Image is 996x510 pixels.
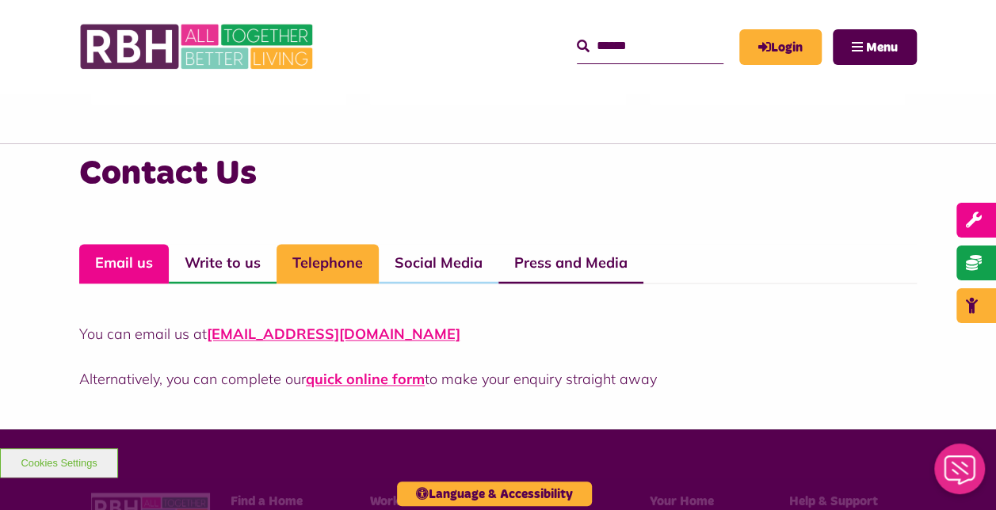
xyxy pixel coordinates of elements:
[397,481,592,506] button: Language & Accessibility
[866,41,898,54] span: Menu
[739,29,822,65] a: MyRBH
[498,244,643,284] a: Press and Media
[79,323,917,344] p: You can email us at
[306,370,425,388] a: quick online form
[169,244,277,284] a: Write to us
[79,151,917,196] h3: Contact Us
[79,16,317,78] img: RBH
[207,325,460,343] a: [EMAIL_ADDRESS][DOMAIN_NAME]
[277,244,379,284] a: Telephone
[577,29,723,63] input: Search
[925,439,996,510] iframe: Netcall Web Assistant for live chat
[79,368,917,390] p: Alternatively, you can complete our to make your enquiry straight away
[79,244,169,284] a: Email us
[833,29,917,65] button: Navigation
[379,244,498,284] a: Social Media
